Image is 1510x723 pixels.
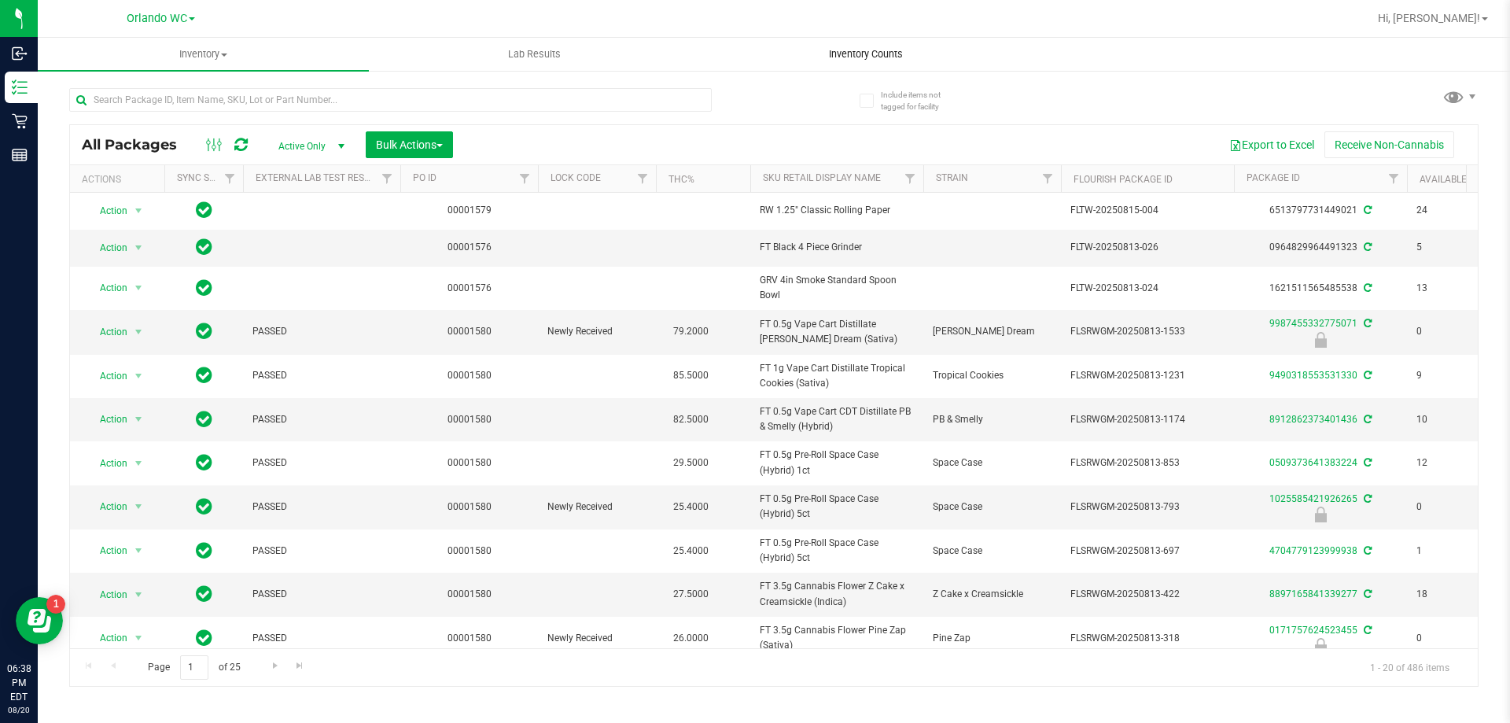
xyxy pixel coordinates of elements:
[1416,240,1476,255] span: 5
[447,242,492,253] a: 00001576
[547,631,646,646] span: Newly Received
[12,79,28,95] inline-svg: Inventory
[374,165,400,192] a: Filter
[447,414,492,425] a: 00001580
[760,492,914,522] span: FT 0.5g Pre-Roll Space Case (Hybrid) 5ct
[1247,172,1300,183] a: Package ID
[289,655,311,677] a: Go to the last page
[1361,318,1372,329] span: Sync from Compliance System
[1378,12,1480,24] span: Hi, [PERSON_NAME]!
[366,131,453,158] button: Bulk Actions
[700,38,1031,71] a: Inventory Counts
[1232,240,1409,255] div: 0964829964491323
[196,199,212,221] span: In Sync
[1070,368,1225,383] span: FLSRWGM-20250813-1231
[512,165,538,192] a: Filter
[1070,281,1225,296] span: FLTW-20250813-024
[86,540,128,562] span: Action
[933,324,1051,339] span: [PERSON_NAME] Dream
[1416,631,1476,646] span: 0
[1361,545,1372,556] span: Sync from Compliance System
[180,655,208,680] input: 1
[86,496,128,518] span: Action
[252,631,391,646] span: PASSED
[1361,493,1372,504] span: Sync from Compliance System
[369,38,700,71] a: Lab Results
[447,633,492,644] a: 00001580
[196,320,212,342] span: In Sync
[129,321,149,343] span: select
[12,147,28,163] inline-svg: Reports
[86,200,128,222] span: Action
[86,365,128,387] span: Action
[1269,370,1357,381] a: 9490318553531330
[1324,131,1454,158] button: Receive Non-Cannabis
[129,540,149,562] span: select
[1070,203,1225,218] span: FLTW-20250815-004
[1416,456,1476,470] span: 12
[263,655,286,677] a: Go to the next page
[1357,655,1462,679] span: 1 - 20 of 486 items
[665,364,716,387] span: 85.5000
[760,404,914,434] span: FT 0.5g Vape Cart CDT Distillate PB & Smelly (Hybrid)
[177,172,238,183] a: Sync Status
[760,579,914,609] span: FT 3.5g Cannabis Flower Z Cake x Creamsickle (Indica)
[86,584,128,606] span: Action
[1232,638,1409,654] div: Newly Received
[447,457,492,468] a: 00001580
[1416,324,1476,339] span: 0
[933,631,1051,646] span: Pine Zap
[760,536,914,566] span: FT 0.5g Pre-Roll Space Case (Hybrid) 5ct
[196,236,212,258] span: In Sync
[936,172,968,183] a: Strain
[7,662,31,704] p: 06:38 PM EDT
[1232,281,1409,296] div: 1621511565485538
[129,365,149,387] span: select
[38,38,369,71] a: Inventory
[252,324,391,339] span: PASSED
[933,587,1051,602] span: Z Cake x Creamsickle
[252,368,391,383] span: PASSED
[933,368,1051,383] span: Tropical Cookies
[547,500,646,515] span: Newly Received
[252,587,391,602] span: PASSED
[82,136,193,153] span: All Packages
[1074,174,1173,185] a: Flourish Package ID
[86,408,128,430] span: Action
[881,89,959,113] span: Include items not tagged for facility
[1416,203,1476,218] span: 24
[252,456,391,470] span: PASSED
[933,456,1051,470] span: Space Case
[760,203,914,218] span: RW 1.25" Classic Rolling Paper
[1416,544,1476,559] span: 1
[1361,282,1372,293] span: Sync from Compliance System
[1416,587,1476,602] span: 18
[1361,242,1372,253] span: Sync from Compliance System
[665,496,716,518] span: 25.4000
[129,200,149,222] span: select
[760,273,914,303] span: GRV 4in Smoke Standard Spoon Bowl
[665,320,716,343] span: 79.2000
[134,655,253,680] span: Page of 25
[1070,456,1225,470] span: FLSRWGM-20250813-853
[12,46,28,61] inline-svg: Inbound
[1416,368,1476,383] span: 9
[665,540,716,563] span: 25.4000
[82,174,158,185] div: Actions
[760,240,914,255] span: FT Black 4 Piece Grinder
[487,47,582,61] span: Lab Results
[256,172,379,183] a: External Lab Test Result
[7,704,31,716] p: 08/20
[1219,131,1324,158] button: Export to Excel
[1269,457,1357,468] a: 0509373641383224
[1070,500,1225,515] span: FLSRWGM-20250813-793
[665,408,716,431] span: 82.5000
[196,627,212,649] span: In Sync
[16,597,63,644] iframe: Resource center
[129,496,149,518] span: select
[86,627,128,649] span: Action
[1416,281,1476,296] span: 13
[760,361,914,391] span: FT 1g Vape Cart Distillate Tropical Cookies (Sativa)
[1361,625,1372,636] span: Sync from Compliance System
